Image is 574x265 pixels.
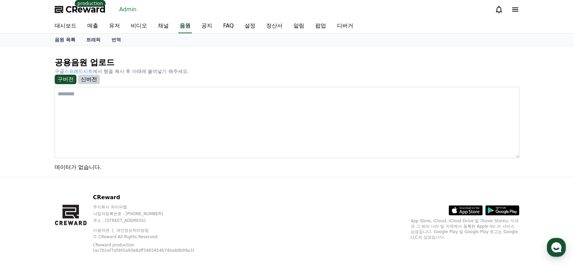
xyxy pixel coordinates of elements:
[66,4,106,15] span: CReward
[64,69,93,74] a: 스프레드시트
[196,19,218,33] a: 공지
[153,19,174,33] a: 채널
[310,19,331,33] a: 팝업
[218,19,239,33] a: FAQ
[49,34,81,46] a: 음원 목록
[93,242,202,253] p: CReward production (ac7b1ef7afd45a93e8aff3465954b74ba8db99a3)
[55,68,519,75] p: 구글 에서 행을 복사 후 아래에 붙여넣기 해주세요.
[55,4,106,15] a: CReward
[288,19,310,33] a: 알림
[81,34,106,46] a: 트래픽
[116,4,139,15] a: Admin
[82,19,104,33] a: 매출
[106,34,126,46] a: 번역
[55,163,519,171] p: 데이터가 없습니다.
[239,19,261,33] a: 설정
[125,19,153,33] a: 비디오
[331,19,359,33] a: 디버거
[411,218,519,240] p: App Store, iCloud, iCloud Drive 및 iTunes Store는 미국과 그 밖의 나라 및 지역에서 등록된 Apple Inc.의 서비스 상표입니다. Goo...
[55,57,519,68] p: 공용음원 업로드
[93,228,114,233] a: 이용약관
[55,75,76,84] button: 구버전
[93,211,212,216] p: 사업자등록번호 : [PHONE_NUMBER]
[93,218,212,223] p: 주소 : [STREET_ADDRESS]
[49,19,82,33] a: 대시보드
[93,234,212,240] p: © CReward All Rights Reserved.
[116,228,149,233] a: 개인정보처리방침
[93,204,212,210] p: 주식회사 와이피랩
[178,19,192,33] a: 음원
[78,75,100,84] button: 신버전
[93,193,212,202] p: CReward
[104,19,125,33] a: 유저
[261,19,288,33] a: 정산서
